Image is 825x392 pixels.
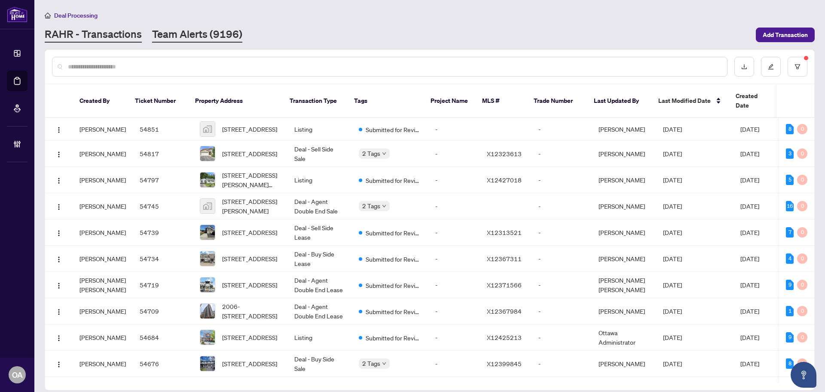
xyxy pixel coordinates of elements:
img: Logo [55,204,62,210]
td: - [532,219,592,246]
td: - [428,167,480,193]
td: [PERSON_NAME] [592,219,656,246]
td: [PERSON_NAME] [592,118,656,141]
span: [DATE] [663,333,682,341]
td: - [532,141,592,167]
td: Deal - Agent Double End Sale [287,193,352,219]
span: down [382,204,386,208]
th: Created Date [729,84,789,118]
span: 2 Tags [362,201,380,211]
span: [STREET_ADDRESS] [222,149,277,158]
button: Logo [52,147,66,161]
td: - [532,246,592,272]
td: 54719 [133,272,193,298]
span: [PERSON_NAME] [79,150,126,157]
td: - [428,141,480,167]
td: - [428,324,480,351]
td: 54739 [133,219,193,246]
img: thumbnail-img [200,278,215,292]
img: thumbnail-img [200,304,215,318]
div: 5 [786,175,794,185]
span: [STREET_ADDRESS] [222,333,277,342]
span: [PERSON_NAME] [79,228,126,236]
div: 8 [786,358,794,369]
span: [DATE] [740,255,759,262]
td: [PERSON_NAME] [PERSON_NAME] [592,272,656,298]
span: [STREET_ADDRESS] [222,254,277,263]
span: Created Date [736,91,772,110]
button: Logo [52,225,66,239]
button: Logo [52,122,66,136]
span: [PERSON_NAME] [PERSON_NAME] [79,276,126,293]
span: [STREET_ADDRESS] [222,228,277,237]
span: Submitted for Review [366,125,422,134]
td: - [532,272,592,298]
div: 16 [786,201,794,211]
td: - [428,246,480,272]
div: 0 [797,280,807,290]
td: [PERSON_NAME] [592,167,656,193]
span: Submitted for Review [366,307,422,316]
span: [STREET_ADDRESS] [222,280,277,290]
img: Logo [55,309,62,315]
div: 0 [797,201,807,211]
span: [STREET_ADDRESS][PERSON_NAME][PERSON_NAME] [222,170,281,189]
button: filter [788,57,807,77]
span: [DATE] [663,307,682,315]
span: down [382,151,386,156]
th: Project Name [424,84,475,118]
div: 3 [786,148,794,159]
div: 0 [797,306,807,316]
span: [DATE] [740,202,759,210]
span: X12323613 [487,150,522,157]
span: 2006-[STREET_ADDRESS] [222,302,281,321]
td: - [532,324,592,351]
td: - [428,272,480,298]
span: download [741,64,747,70]
img: thumbnail-img [200,146,215,161]
img: Logo [55,230,62,237]
button: Logo [52,252,66,265]
img: thumbnail-img [200,122,215,136]
img: thumbnail-img [200,251,215,266]
td: - [532,167,592,193]
td: - [428,298,480,324]
td: Listing [287,324,352,351]
span: 2 Tags [362,358,380,368]
span: [DATE] [740,360,759,367]
th: MLS # [475,84,527,118]
span: [PERSON_NAME] [79,125,126,133]
img: Logo [55,127,62,133]
span: [DATE] [740,333,759,341]
span: [DATE] [740,307,759,315]
td: - [532,118,592,141]
span: Add Transaction [763,28,808,42]
td: Deal - Sell Side Sale [287,141,352,167]
span: Submitted for Review [366,333,422,343]
span: [DATE] [663,281,682,289]
td: Ottawa Administrator [592,324,656,351]
span: [DATE] [663,202,682,210]
img: thumbnail-img [200,356,215,371]
img: logo [7,6,27,22]
span: [DATE] [663,176,682,184]
button: edit [761,57,781,77]
td: Deal - Buy Side Lease [287,246,352,272]
div: 0 [797,227,807,238]
span: X12399845 [487,360,522,367]
button: download [734,57,754,77]
th: Tags [347,84,424,118]
span: [DATE] [740,150,759,157]
span: [DATE] [740,176,759,184]
span: [PERSON_NAME] [79,360,126,367]
span: edit [768,64,774,70]
td: Deal - Agent Double End Lease [287,298,352,324]
span: X12313521 [487,228,522,236]
div: 7 [786,227,794,238]
a: Team Alerts (9196) [152,27,242,43]
td: - [532,298,592,324]
span: [DATE] [740,281,759,289]
span: Submitted for Review [366,176,422,185]
td: - [428,193,480,219]
span: [DATE] [663,255,682,262]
